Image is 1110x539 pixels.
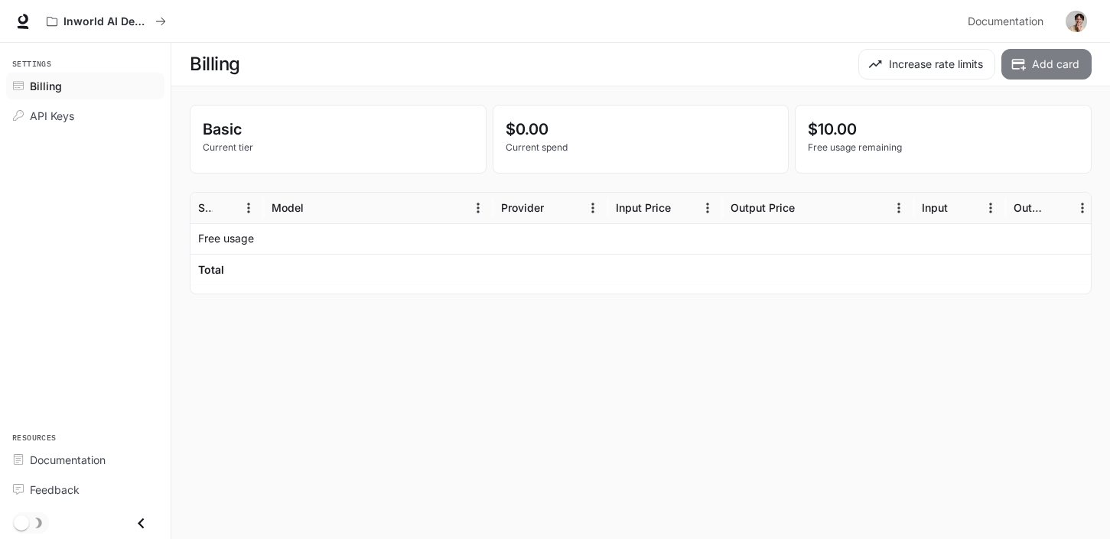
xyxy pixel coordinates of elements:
[40,6,173,37] button: All workspaces
[796,196,819,219] button: Sort
[581,196,604,219] button: Menu
[198,201,213,214] div: Service
[808,141,1079,154] p: Free usage remaining
[305,196,328,219] button: Sort
[1061,6,1092,37] button: User avatar
[124,508,158,539] button: Close drawer
[922,201,948,214] div: Input
[545,196,568,219] button: Sort
[198,231,254,246] p: Free usage
[506,141,776,154] p: Current spend
[6,73,164,99] a: Billing
[203,141,474,154] p: Current tier
[14,514,29,531] span: Dark mode toggle
[63,15,149,28] p: Inworld AI Demos
[237,196,260,219] button: Menu
[696,196,719,219] button: Menu
[979,196,1002,219] button: Menu
[198,262,224,278] h6: Total
[203,118,474,141] p: Basic
[30,452,106,468] span: Documentation
[30,78,62,94] span: Billing
[962,6,1055,37] a: Documentation
[467,196,490,219] button: Menu
[190,49,240,80] h1: Billing
[30,108,74,124] span: API Keys
[1066,11,1087,32] img: User avatar
[501,201,544,214] div: Provider
[672,196,695,219] button: Sort
[214,196,237,219] button: Sort
[968,12,1043,31] span: Documentation
[616,201,671,214] div: Input Price
[858,49,995,80] button: Increase rate limits
[6,446,164,473] a: Documentation
[272,201,304,214] div: Model
[731,201,795,214] div: Output Price
[949,196,972,219] button: Sort
[6,476,164,503] a: Feedback
[1048,196,1071,219] button: Sort
[1001,49,1092,80] button: Add card
[887,196,910,219] button: Menu
[506,118,776,141] p: $0.00
[1014,201,1047,214] div: Output
[6,102,164,129] a: API Keys
[1071,196,1094,219] button: Menu
[808,118,1079,141] p: $10.00
[30,482,80,498] span: Feedback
